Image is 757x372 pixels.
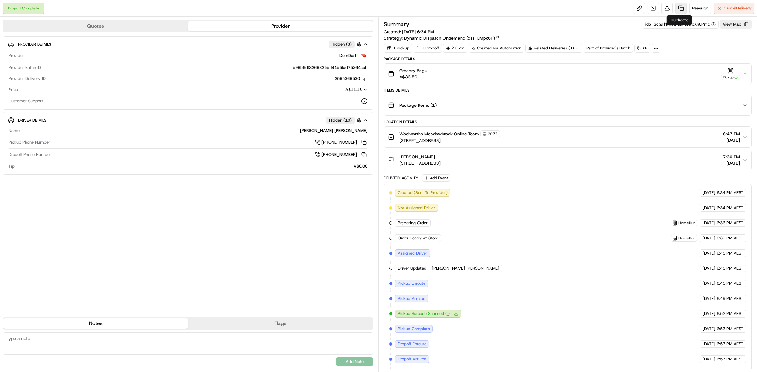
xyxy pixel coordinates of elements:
span: HomeRun [678,236,695,241]
span: 6:53 PM AEST [717,341,743,347]
span: 6:53 PM AEST [717,326,743,332]
div: Delivery Activity [384,175,418,180]
span: Tip [9,163,15,169]
a: [PHONE_NUMBER] [315,139,367,146]
div: Location Details [384,119,752,124]
button: A$11.18 [312,87,367,93]
button: Grocery BagsA$36.50Pickup [384,64,751,84]
span: DoorDash [339,53,357,59]
span: [DATE] [723,137,740,143]
img: doordash_logo_v2.png [360,52,367,60]
div: 1 Dropoff [414,44,442,53]
span: 6:36 PM AEST [717,220,743,226]
span: Reassign [692,5,708,11]
button: CancelDelivery [714,3,754,14]
button: Hidden (3) [329,40,363,48]
div: Related Deliveries (1) [525,44,582,53]
span: b99b6df3269825bff41b5fad75264acb [293,65,367,71]
button: Package Items (1) [384,95,751,115]
span: [PERSON_NAME] [399,154,435,160]
a: [PHONE_NUMBER] [315,151,367,158]
div: Strategy: [384,35,500,41]
span: [STREET_ADDRESS] [399,160,441,166]
span: [DATE] [702,281,715,286]
span: [DATE] [702,235,715,241]
span: 6:52 PM AEST [717,311,743,317]
button: Pickup Barcode Scanned [398,311,450,317]
span: Price [9,87,18,93]
span: Woolworths Meadowbrook Online Team [399,131,479,137]
span: 6:45 PM AEST [717,266,743,271]
span: Pickup Enroute [398,281,425,286]
div: Duplicate [667,15,692,25]
span: A$36.50 [399,74,427,80]
span: Pickup Phone Number [9,140,50,145]
h3: Summary [384,21,409,27]
span: Preparing Order [398,220,428,226]
span: Created: [384,29,434,35]
span: Hidden ( 3 ) [332,42,352,47]
span: Dropoff Phone Number [9,152,51,157]
a: Dynamic Dispatch Ondemand (dss_LMpk6P) [404,35,500,41]
span: 2077 [488,131,498,136]
span: Grocery Bags [399,67,427,74]
button: Driver DetailsHidden (10) [8,115,368,125]
span: [DATE] 6:34 PM [402,29,434,35]
span: HomeRun [678,220,695,226]
span: [DATE] [702,220,715,226]
button: Woolworths Meadowbrook Online Team2077[STREET_ADDRESS]6:47 PM[DATE] [384,127,751,147]
span: [DATE] [702,250,715,256]
span: Provider Details [18,42,51,47]
span: 6:49 PM AEST [717,296,743,301]
span: 6:57 PM AEST [717,356,743,362]
span: Pickup Arrived [398,296,425,301]
div: Items Details [384,88,752,93]
span: [DATE] [702,266,715,271]
span: Driver Details [18,118,46,123]
span: [DATE] [723,160,740,166]
span: [DATE] [702,356,715,362]
span: Not Assigned Driver [398,205,435,211]
span: Package Items ( 1 ) [399,102,437,108]
span: Dynamic Dispatch Ondemand (dss_LMpk6P) [404,35,495,41]
button: Reassign [689,3,711,14]
span: [PHONE_NUMBER] [321,140,357,145]
span: Dropoff Arrived [398,356,426,362]
div: [PERSON_NAME] [PERSON_NAME] [22,128,367,134]
span: [DATE] [702,326,715,332]
a: Created via Automation [469,44,524,53]
button: [PERSON_NAME][STREET_ADDRESS]7:30 PM[DATE] [384,150,751,170]
button: Hidden (10) [326,116,363,124]
div: Package Details [384,56,752,61]
button: Provider [188,21,373,31]
span: 6:39 PM AEST [717,235,743,241]
span: 7:30 PM [723,154,740,160]
span: [DATE] [702,311,715,317]
span: [DATE] [702,205,715,211]
span: Provider Delivery ID [9,76,46,82]
span: Hidden ( 10 ) [329,117,352,123]
span: Driver Updated [398,266,426,271]
span: Customer Support [9,98,43,104]
span: 6:34 PM AEST [717,205,743,211]
span: [PERSON_NAME] [PERSON_NAME] [432,266,499,271]
span: [PHONE_NUMBER] [321,152,357,157]
span: [DATE] [702,341,715,347]
div: Pickup [721,75,740,80]
button: View Map [720,20,752,29]
button: 2595369530 [335,76,367,82]
span: Created (Sent To Provider) [398,190,448,196]
span: Dropoff Enroute [398,341,426,347]
span: 6:34 PM AEST [717,190,743,196]
div: job_ScQFhMXfGj8km8wpXnUPmc [645,21,716,27]
div: XP [634,44,650,53]
span: Provider Batch ID [9,65,41,71]
span: Provider [9,53,24,59]
button: Pickup [721,68,740,80]
span: [STREET_ADDRESS] [399,137,500,144]
span: 6:47 PM [723,131,740,137]
button: Quotes [3,21,188,31]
